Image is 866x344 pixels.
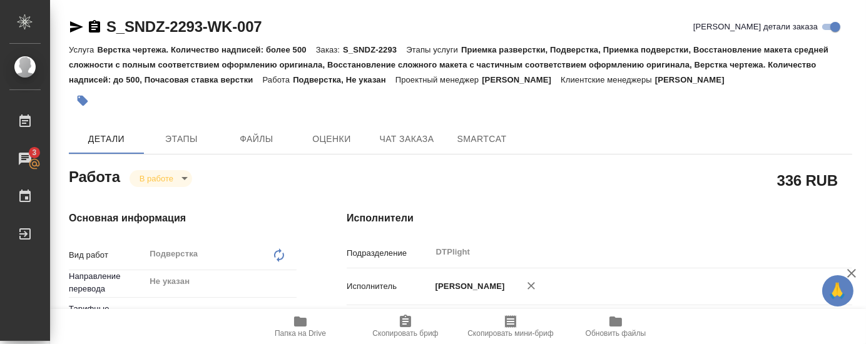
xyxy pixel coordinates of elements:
h2: Работа [69,164,120,187]
button: Скопировать ссылку [87,19,102,34]
button: Обновить файлы [563,309,668,344]
p: Работа [263,75,293,84]
div: В работе [130,170,192,187]
p: Проектный менеджер [395,75,482,84]
p: Верстка чертежа. Количество надписей: более 500 [97,45,315,54]
button: 🙏 [822,275,853,306]
span: Скопировать бриф [372,329,438,338]
p: [PERSON_NAME] [482,75,561,84]
p: Заказ: [316,45,343,54]
span: Файлы [227,131,287,147]
button: Папка на Drive [248,309,353,344]
p: Исполнитель [347,280,431,293]
button: Скопировать мини-бриф [458,309,563,344]
p: Подверстка, Не указан [293,75,395,84]
span: 🙏 [827,278,848,304]
span: Обновить файлы [586,329,646,338]
span: 3 [24,146,44,159]
p: Клиентские менеджеры [561,75,655,84]
span: Папка на Drive [275,329,326,338]
span: Детали [76,131,136,147]
p: Приемка разверстки, Подверстка, Приемка подверстки, Восстановление макета средней сложности с пол... [69,45,828,84]
p: Услуга [69,45,97,54]
a: 3 [3,143,47,175]
p: Направление перевода [69,270,145,295]
button: Добавить тэг [69,87,96,114]
p: S_SNDZ-2293 [343,45,406,54]
span: SmartCat [452,131,512,147]
span: Скопировать мини-бриф [467,329,553,338]
h4: Исполнители [347,211,852,226]
span: [PERSON_NAME] детали заказа [693,21,818,33]
p: Тарифные единицы [69,303,145,328]
p: Этапы услуги [406,45,461,54]
div: Страница А4 [145,305,297,326]
span: Чат заказа [377,131,437,147]
p: [PERSON_NAME] [431,280,505,293]
a: S_SNDZ-2293-WK-007 [106,18,262,35]
button: Удалить исполнителя [517,272,545,300]
h2: 336 RUB [777,169,838,191]
button: Скопировать бриф [353,309,458,344]
p: Подразделение [347,247,431,260]
p: Вид работ [69,249,145,261]
h4: Основная информация [69,211,297,226]
span: Этапы [151,131,211,147]
span: Оценки [302,131,362,147]
button: Скопировать ссылку для ЯМессенджера [69,19,84,34]
button: В работе [136,173,177,184]
p: [PERSON_NAME] [655,75,734,84]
